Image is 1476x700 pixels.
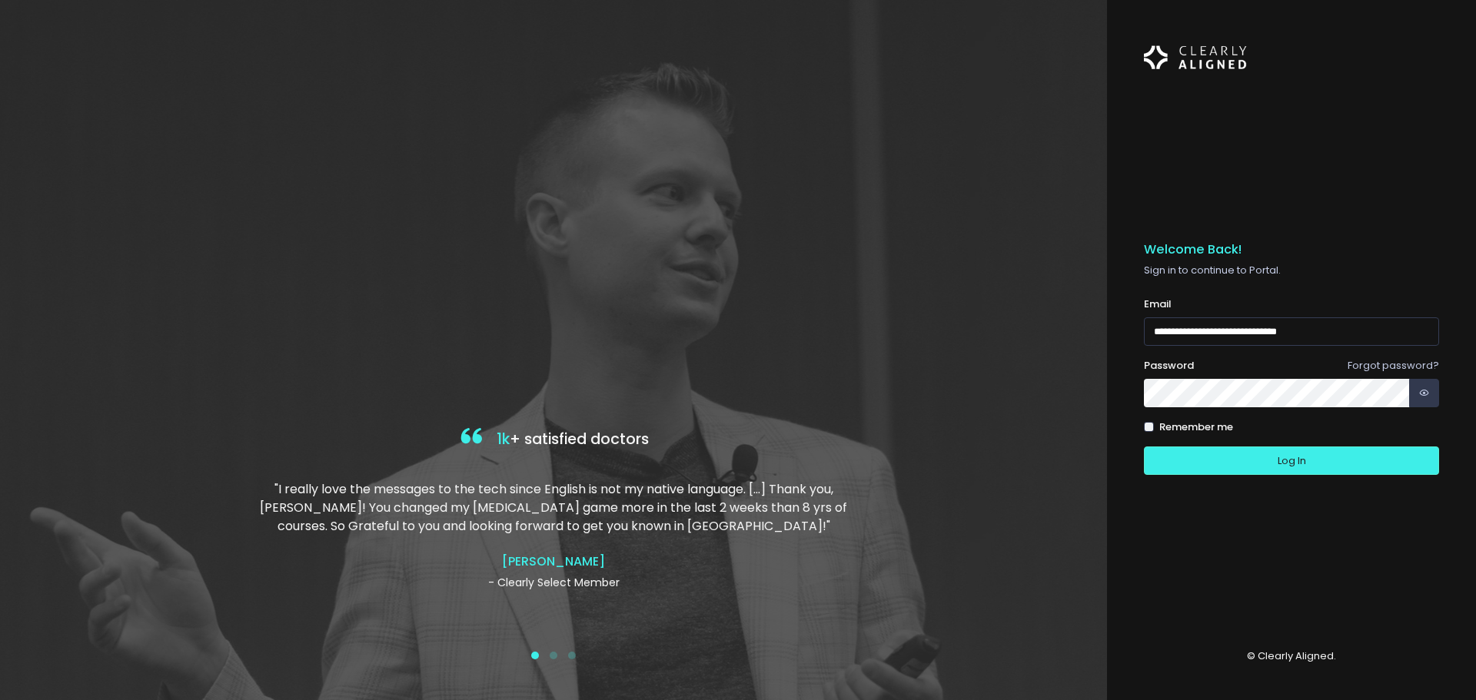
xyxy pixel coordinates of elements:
label: Remember me [1159,420,1233,435]
a: Forgot password? [1348,358,1439,373]
h4: + satisfied doctors [256,424,851,456]
img: Logo Horizontal [1144,37,1247,78]
h4: [PERSON_NAME] [256,554,851,569]
p: © Clearly Aligned. [1144,649,1439,664]
p: - Clearly Select Member [256,575,851,591]
p: Sign in to continue to Portal. [1144,263,1439,278]
p: "I really love the messages to the tech since English is not my native language. […] Thank you, [... [256,480,851,536]
h5: Welcome Back! [1144,242,1439,257]
label: Password [1144,358,1194,373]
label: Email [1144,297,1172,312]
button: Log In [1144,446,1439,475]
span: 1k [497,429,510,450]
